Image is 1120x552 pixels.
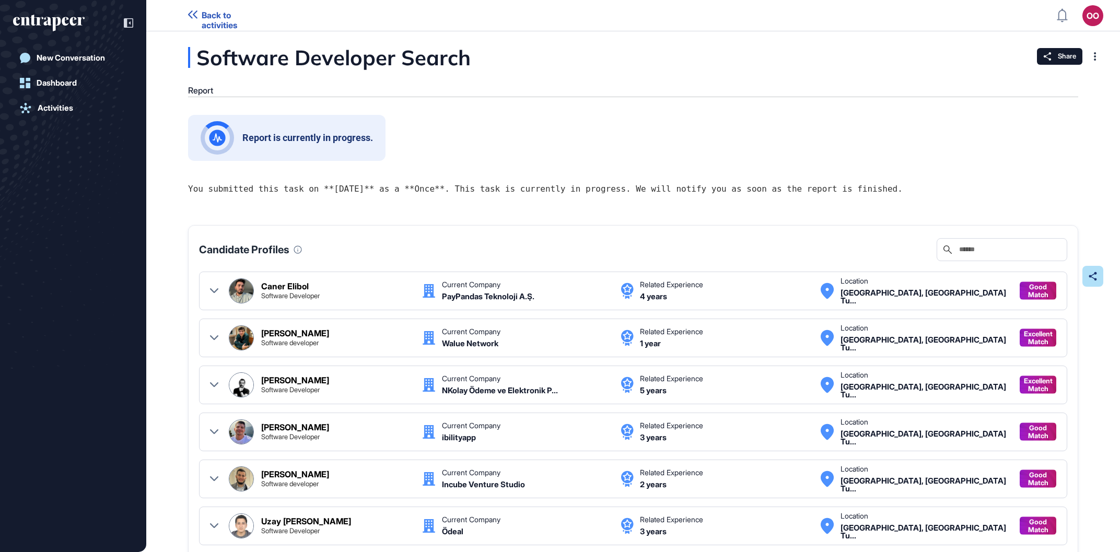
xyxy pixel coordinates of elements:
div: Location [841,371,868,379]
div: [PERSON_NAME] [261,376,329,384]
img: pulse [209,130,226,146]
div: Istanbul, Türkiye Turkey Turkey [841,477,1009,492]
div: ibilityapp [442,433,476,441]
div: Uzay [PERSON_NAME] [261,517,351,525]
div: Istanbul, Türkiye Turkey Turkey [841,336,1009,351]
div: entrapeer-logo [13,15,85,31]
div: Software Developer Search [188,47,575,68]
span: Back to activities [202,10,268,30]
div: Current Company [442,328,500,335]
div: Incube Venture Studio [442,480,525,488]
div: Software Developer [261,386,320,393]
div: 2 years [640,480,667,488]
div: Software Developer [261,433,320,440]
div: Related Experience [640,469,703,476]
div: PayPandas Teknoloji A.Ş. [442,292,534,300]
div: Current Company [442,516,500,523]
div: Software Developer [261,527,320,534]
div: Location [841,465,868,473]
div: Location [841,512,868,520]
div: Related Experience [640,328,703,335]
a: Back to activities [188,10,268,20]
img: Mustafa Yıldız [229,373,253,397]
div: [PERSON_NAME] [261,423,329,431]
div: Current Company [442,281,500,288]
div: Current Company [442,422,500,429]
div: NKolay Ödeme ve Elektronik Para Kuruluşu A.Ş [442,386,558,394]
div: Location [841,277,868,285]
span: Excellent Match [1024,377,1053,393]
div: 5 years [640,386,667,394]
div: New Conversation [37,53,105,63]
div: Location [841,418,868,426]
span: Good Match [1025,424,1051,440]
a: Activities [13,98,133,119]
a: Dashboard [13,73,133,93]
pre: You submitted this task on **[DATE]** as a **Once**. This task is currently in progress. We will ... [188,182,1078,196]
div: Walue Network [442,339,498,347]
div: Istanbul, Türkiye Turkey Turkey [841,383,1009,398]
div: 1 year [640,339,661,347]
div: Related Experience [640,422,703,429]
div: Current Company [442,469,500,476]
div: Dashboard [37,78,77,88]
a: New Conversation [13,48,133,68]
div: [PERSON_NAME] [261,329,329,337]
img: Habip Okcu [229,326,253,350]
div: Current Company [442,375,500,382]
div: 3 years [640,527,667,535]
div: Location [841,324,868,332]
div: Ödeal [442,527,463,535]
span: Good Match [1025,518,1051,534]
span: Excellent Match [1024,330,1053,346]
img: Uzay Umut Bardakçı [229,514,253,538]
div: Related Experience [640,375,703,382]
div: Related Experience [640,516,703,523]
div: Related Experience [640,281,703,288]
div: [PERSON_NAME] [261,470,329,478]
img: Oguzhan Cengel [229,420,253,444]
div: Istanbul, Türkiye Turkey Turkey [841,524,1009,539]
img: Caner Elibol [229,279,253,303]
div: Caner Elibol [261,282,309,290]
div: Activities [38,103,73,113]
div: 4 years [640,292,667,300]
img: Yusuf M [229,467,253,491]
button: OO [1082,5,1103,26]
div: 3 years [640,433,667,441]
div: Report is currently in progress. [242,133,373,143]
div: Istanbul, Türkiye Turkey Turkey [841,289,1009,304]
span: Good Match [1025,283,1051,299]
div: Istanbul, Türkiye Turkey Turkey [841,430,1009,445]
span: Share [1058,52,1076,61]
div: Software developer [261,480,319,487]
div: Software developer [261,339,319,346]
span: Candidate Profiles [199,244,289,255]
div: Report [188,86,213,96]
div: Software Developer [261,292,320,299]
span: Good Match [1025,471,1051,487]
